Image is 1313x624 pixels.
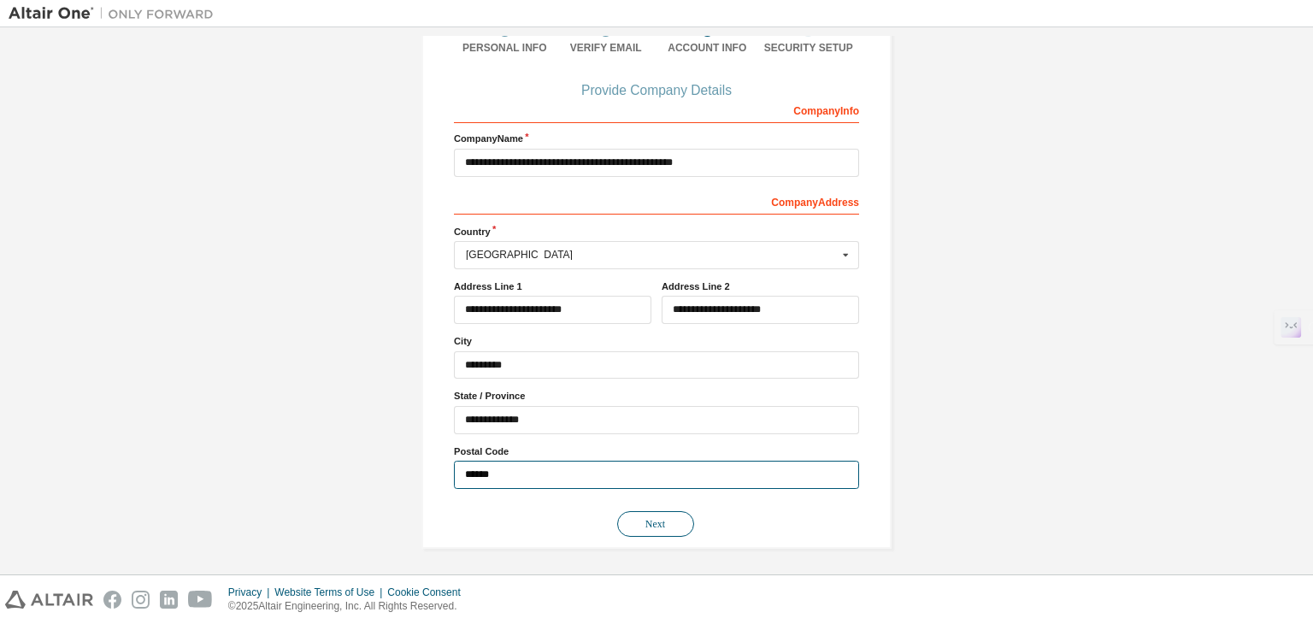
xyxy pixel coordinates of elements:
[454,225,859,238] label: Country
[454,187,859,215] div: Company Address
[5,591,93,609] img: altair_logo.svg
[656,41,758,55] div: Account Info
[228,599,471,614] p: © 2025 Altair Engineering, Inc. All Rights Reserved.
[454,96,859,123] div: Company Info
[188,591,213,609] img: youtube.svg
[103,591,121,609] img: facebook.svg
[454,334,859,348] label: City
[454,85,859,96] div: Provide Company Details
[454,41,556,55] div: Personal Info
[662,280,859,293] label: Address Line 2
[454,280,651,293] label: Address Line 1
[454,389,859,403] label: State / Province
[617,511,694,537] button: Next
[160,591,178,609] img: linkedin.svg
[274,586,387,599] div: Website Terms of Use
[228,586,274,599] div: Privacy
[466,250,838,260] div: [GEOGRAPHIC_DATA]
[758,41,860,55] div: Security Setup
[454,132,859,145] label: Company Name
[132,591,150,609] img: instagram.svg
[9,5,222,22] img: Altair One
[387,586,470,599] div: Cookie Consent
[454,444,859,458] label: Postal Code
[556,41,657,55] div: Verify Email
